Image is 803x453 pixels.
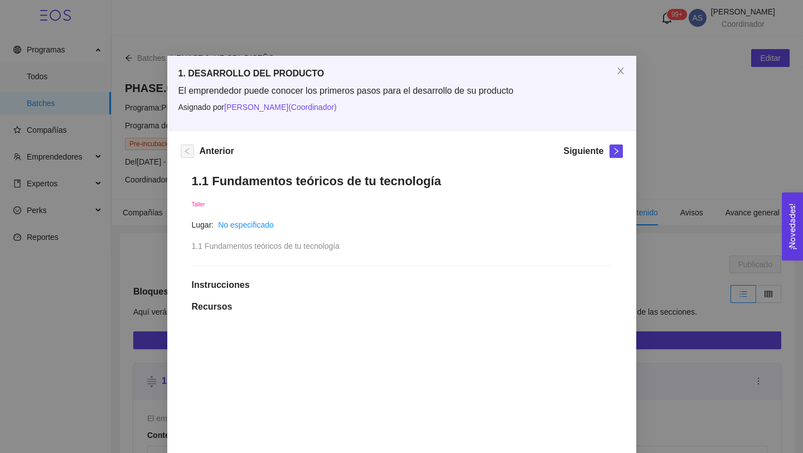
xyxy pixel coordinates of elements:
[192,219,214,231] article: Lugar:
[192,242,340,250] span: 1.1 Fundamentos teóricos de tu tecnología
[605,56,636,87] button: Close
[610,147,622,155] span: right
[178,67,625,80] h5: 1. DESARROLLO DEL PRODUCTO
[178,101,625,113] span: Asignado por
[192,279,612,291] h1: Instrucciones
[192,301,612,312] h1: Recursos
[192,201,205,208] span: Taller
[782,192,803,261] button: Open Feedback Widget
[181,144,194,158] button: left
[178,85,625,97] span: El emprendedor puede conocer los primeros pasos para el desarrollo de su producto
[218,220,274,229] a: No especificado
[224,103,337,112] span: [PERSON_NAME] ( Coordinador )
[616,66,625,75] span: close
[609,144,623,158] button: right
[200,144,234,158] h5: Anterior
[563,144,603,158] h5: Siguiente
[192,174,612,189] h1: 1.1 Fundamentos teóricos de tu tecnología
